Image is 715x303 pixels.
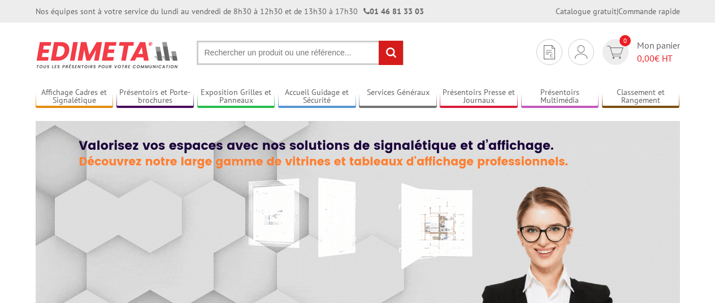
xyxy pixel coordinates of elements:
a: Catalogue gratuit [556,6,617,16]
strong: 01 46 81 33 03 [363,6,424,16]
a: Services Généraux [359,88,437,106]
a: Affichage Cadres et Signalétique [36,88,114,106]
span: Mon panier [637,39,680,65]
img: devis rapide [575,45,587,59]
a: Exposition Grilles et Panneaux [197,88,275,106]
span: € HT [637,52,680,65]
a: Accueil Guidage et Sécurité [278,88,356,106]
a: Présentoirs et Porte-brochures [116,88,194,106]
span: 0,00 [637,53,655,64]
img: devis rapide [607,46,623,59]
div: Nos équipes sont à votre service du lundi au vendredi de 8h30 à 12h30 et de 13h30 à 17h30 [36,6,424,17]
a: Commande rapide [618,6,680,16]
a: Présentoirs Presse et Journaux [440,88,518,106]
div: | [556,6,680,17]
a: Présentoirs Multimédia [521,88,599,106]
span: 0 [619,35,631,46]
input: Rechercher un produit ou une référence... [197,41,404,65]
a: devis rapide 0 Mon panier 0,00€ HT [600,39,680,65]
input: rechercher [379,41,403,65]
img: devis rapide [544,45,555,59]
img: Présentoir, panneau, stand - Edimeta - PLV, affichage, mobilier bureau, entreprise [36,34,180,76]
a: Classement et Rangement [602,88,680,106]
